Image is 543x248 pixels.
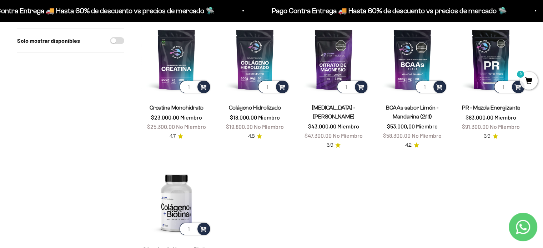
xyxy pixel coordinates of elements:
[258,114,280,121] span: Miembro
[386,105,438,120] a: BCAAs sabor Limón - Mandarina (2:1:1)
[387,123,415,130] span: $53.000,00
[170,132,176,140] span: 4.7
[17,36,80,45] label: Solo mostrar disponibles
[462,105,520,111] a: PR - Mezcla Energizante
[147,123,175,130] span: $25.300,00
[484,132,491,140] span: 3.9
[308,123,336,130] span: $43.000,00
[229,105,281,111] a: Colágeno Hidrolizado
[271,5,506,16] p: Pago Contra Entrega 🚚 Hasta 60% de descuento vs precios de mercado 🛸
[254,123,284,130] span: No Miembro
[248,132,262,140] a: 4.84.8 de 5.0 estrellas
[151,114,179,121] span: $23.000,00
[326,141,333,149] span: 3.9
[170,132,183,140] a: 4.74.7 de 5.0 estrellas
[462,123,489,130] span: $91.300,00
[226,123,253,130] span: $19.800,00
[484,132,498,140] a: 3.93.9 de 5.0 estrellas
[176,123,206,130] span: No Miembro
[248,132,255,140] span: 4.8
[516,70,525,79] mark: 0
[150,105,203,111] a: Creatina Monohidrato
[494,114,516,121] span: Miembro
[180,114,202,121] span: Miembro
[416,123,438,130] span: Miembro
[405,141,412,149] span: 4.2
[305,132,332,139] span: $47.300,00
[405,141,419,149] a: 4.24.2 de 5.0 estrellas
[333,132,363,139] span: No Miembro
[326,141,341,149] a: 3.93.9 de 5.0 estrellas
[412,132,442,139] span: No Miembro
[312,105,355,120] a: [MEDICAL_DATA] - [PERSON_NAME]
[230,114,257,121] span: $18.000,00
[383,132,411,139] span: $58.300,00
[466,114,493,121] span: $83.000,00
[490,123,520,130] span: No Miembro
[337,123,359,130] span: Miembro
[520,77,538,85] a: 0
